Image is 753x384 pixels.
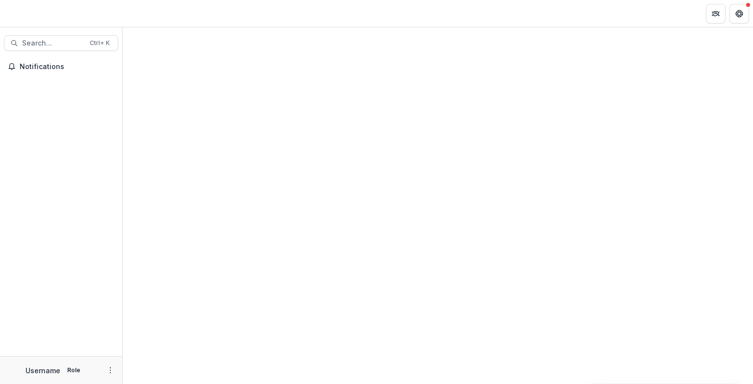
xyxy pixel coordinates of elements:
button: Get Help [729,4,749,24]
span: Notifications [20,63,114,71]
button: Partners [706,4,726,24]
button: Notifications [4,59,118,74]
p: Role [64,366,83,375]
span: Search... [22,39,84,48]
button: More [104,364,116,376]
nav: breadcrumb [126,6,168,21]
div: Ctrl + K [88,38,112,48]
p: Username [25,365,60,376]
button: Search... [4,35,118,51]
